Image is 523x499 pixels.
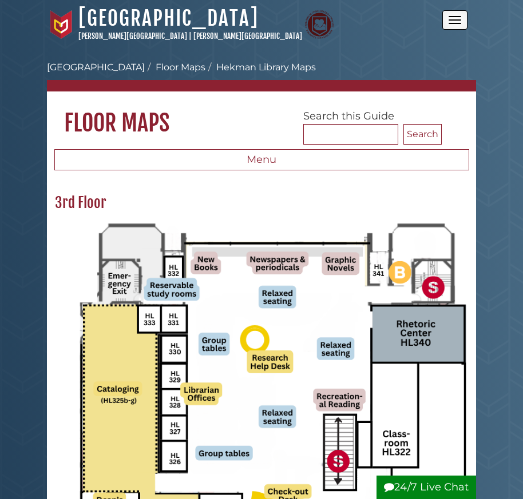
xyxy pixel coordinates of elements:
span: | [189,31,192,41]
img: Calvin University [47,10,76,39]
a: [GEOGRAPHIC_DATA] [78,6,259,31]
button: Search [403,124,442,145]
button: 24/7 Live Chat [377,476,476,499]
a: [PERSON_NAME][GEOGRAPHIC_DATA] [193,31,302,41]
h1: Floor Maps [47,91,476,137]
img: Calvin Theological Seminary [305,10,334,39]
button: Menu [54,149,469,171]
a: [PERSON_NAME][GEOGRAPHIC_DATA] [78,31,187,41]
h2: 3rd Floor [49,194,474,212]
a: Floor Maps [156,62,205,73]
li: Hekman Library Maps [205,61,316,74]
a: [GEOGRAPHIC_DATA] [47,62,145,73]
button: Open the menu [442,10,467,30]
nav: breadcrumb [47,61,476,91]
